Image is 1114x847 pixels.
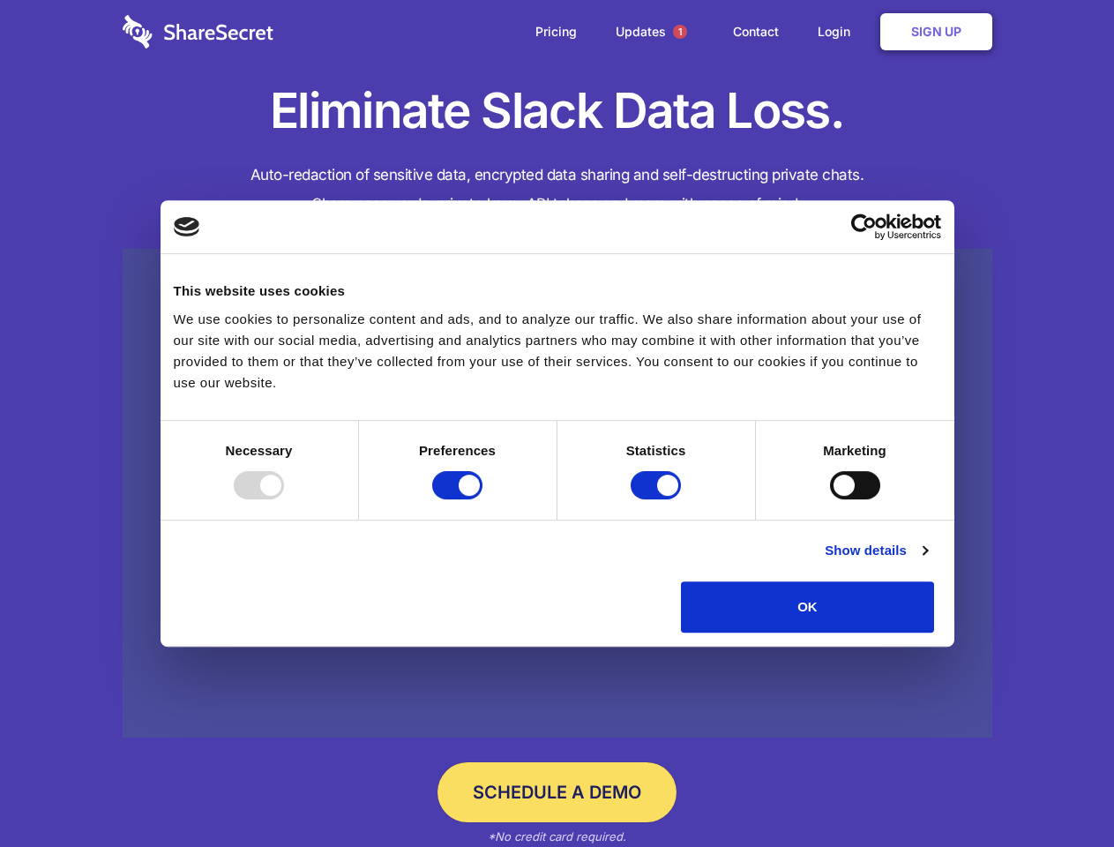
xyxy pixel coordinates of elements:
a: Sign Up [880,13,992,50]
a: Show details [825,540,927,561]
strong: Marketing [823,443,886,458]
a: Wistia video thumbnail [123,249,992,738]
a: Pricing [518,4,594,59]
em: *No credit card required. [488,829,626,843]
img: logo-wordmark-white-trans-d4663122ce5f474addd5e946df7df03e33cb6a1c49d2221995e7729f52c070b2.svg [123,15,273,49]
div: We use cookies to personalize content and ads, and to analyze our traffic. We also share informat... [174,309,941,394]
strong: Necessary [226,443,293,458]
a: Usercentrics Cookiebot - opens in a new window [787,214,941,240]
h1: Eliminate Slack Data Loss. [123,79,992,143]
a: Login [800,4,877,59]
a: Contact [715,4,796,59]
div: This website uses cookies [174,281,941,302]
a: Schedule a Demo [437,762,677,822]
button: OK [681,581,934,633]
strong: Preferences [419,443,496,458]
span: 1 [673,25,687,39]
h4: Auto-redaction of sensitive data, encrypted data sharing and self-destructing private chats. Shar... [123,161,992,219]
img: logo [174,217,200,236]
strong: Statistics [626,443,686,458]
